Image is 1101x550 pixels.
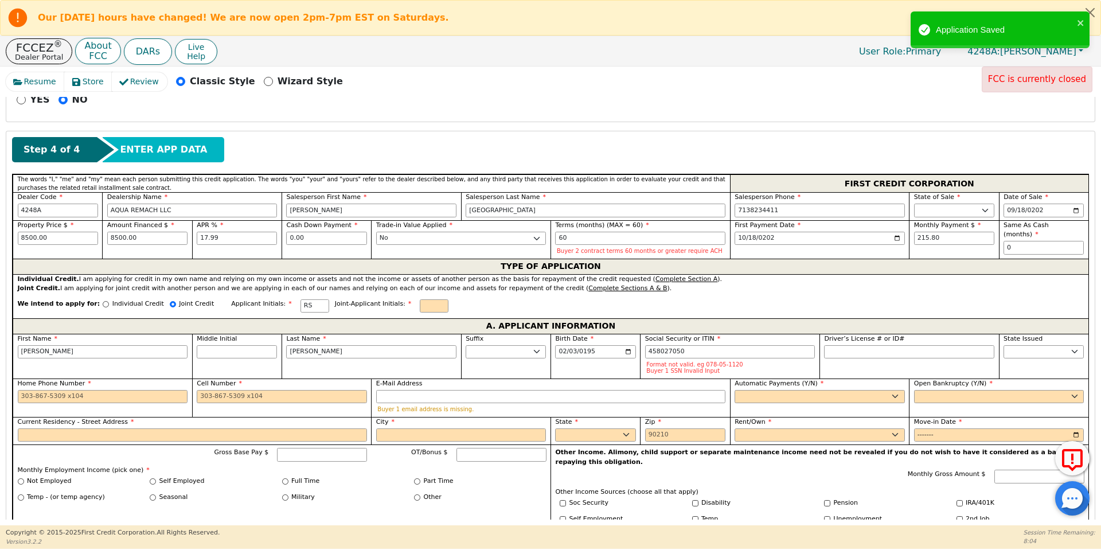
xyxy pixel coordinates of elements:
[1055,441,1090,475] button: Report Error to FCC
[18,284,1084,294] div: I am applying for joint credit with another person and we are applying in each of our names and r...
[286,221,357,229] span: Cash Down Payment
[936,24,1073,37] div: Application Saved
[197,335,237,342] span: Middle Initial
[187,52,205,61] span: Help
[646,361,814,368] p: Format not valid. eg 078-05-1120
[18,299,100,318] span: We intend to apply for:
[376,221,452,229] span: Trade-in Value Applied
[291,477,319,486] label: Full Time
[848,40,952,63] a: User Role:Primary
[555,221,643,229] span: Terms (months) (MAX = 60)
[159,477,205,486] label: Self Employed
[83,76,104,88] span: Store
[845,176,974,191] span: FIRST CREDIT CORPORATION
[956,500,963,506] input: Y/N
[376,418,395,426] span: City
[18,418,134,426] span: Current Residency - Street Address
[64,72,112,91] button: Store
[655,275,717,283] u: Complete Section A
[6,72,65,91] button: Resume
[18,284,60,292] strong: Joint Credit.
[197,390,367,404] input: 303-867-5309 x104
[187,42,205,52] span: Live
[6,38,72,64] button: FCCEZ®Dealer Portal
[120,143,207,157] span: ENTER APP DATA
[1077,16,1085,29] button: close
[859,46,905,57] span: User Role :
[988,74,1086,84] span: FCC is currently closed
[30,93,50,107] p: YES
[197,380,242,387] span: Cell Number
[466,193,546,201] span: Salesperson Last Name
[286,335,326,342] span: Last Name
[75,38,120,65] a: AboutFCC
[286,193,366,201] span: Salesperson First Name
[914,193,961,201] span: State of Sale
[376,380,423,387] span: E-Mail Address
[159,493,188,502] label: Seasonal
[1024,528,1095,537] p: Session Time Remaining:
[646,368,814,374] p: Buyer 1 SSN Invalid Input
[411,448,448,456] span: OT/Bonus $
[18,193,63,201] span: Dealer Code
[18,221,74,229] span: Property Price $
[24,143,80,157] span: Step 4 of 4
[569,514,623,524] label: Self Employment
[555,335,594,342] span: Birth Date
[1004,335,1043,342] span: State Issued
[645,428,725,442] input: 90210
[291,493,315,502] label: Military
[18,466,546,475] p: Monthly Employment Income (pick one)
[834,514,883,524] label: Unemployment
[966,498,994,508] label: IRA/401K
[735,418,771,426] span: Rent/Own
[557,248,724,254] p: Buyer 2 contract terms 60 months or greater require ACH
[560,516,566,522] input: Y/N
[824,335,904,342] span: Driver’s License # or ID#
[848,40,952,63] p: Primary
[560,500,566,506] input: Y/N
[692,500,698,506] input: Y/N
[84,41,111,50] p: About
[18,390,188,404] input: 303-867-5309 x104
[1024,537,1095,545] p: 8:04
[179,299,214,309] p: Joint Credit
[834,498,858,508] label: Pension
[914,428,1084,442] input: YYYY-MM-DD
[555,345,635,359] input: YYYY-MM-DD
[112,72,167,91] button: Review
[735,232,905,245] input: YYYY-MM-DD
[824,516,830,522] input: Y/N
[38,12,449,23] b: Our [DATE] hours have changed! We are now open 2pm-7pm EST on Saturdays.
[735,193,801,201] span: Salesperson Phone
[112,299,164,309] p: Individual Credit
[6,537,220,546] p: Version 3.2.2
[1004,241,1084,255] input: 0
[18,275,79,283] strong: Individual Credit.
[967,46,1000,57] span: 4248A:
[967,46,1076,57] span: [PERSON_NAME]
[124,38,172,65] button: DARs
[13,174,730,192] div: The words "I," "me" and "my" mean each person submitting this credit application. The words "you"...
[175,39,217,64] button: LiveHelp
[645,418,661,426] span: Zip
[15,42,63,53] p: FCCEZ
[335,300,412,307] span: Joint-Applicant Initials:
[588,284,667,292] u: Complete Sections A & B
[18,275,1084,284] div: I am applying for credit in my own name and relying on my own income or assets and not the income...
[72,93,88,107] p: NO
[6,528,220,538] p: Copyright © 2015- 2025 First Credit Corporation.
[645,335,720,342] span: Social Security or ITIN
[231,300,292,307] span: Applicant Initials:
[424,477,454,486] label: Part Time
[914,221,981,229] span: Monthly Payment $
[701,498,731,508] label: Disability
[424,493,442,502] label: Other
[27,493,105,502] label: Temp - (or temp agency)
[15,53,63,61] p: Dealer Portal
[130,76,159,88] span: Review
[908,470,986,478] span: Monthly Gross Amount $
[1080,1,1100,24] button: Close alert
